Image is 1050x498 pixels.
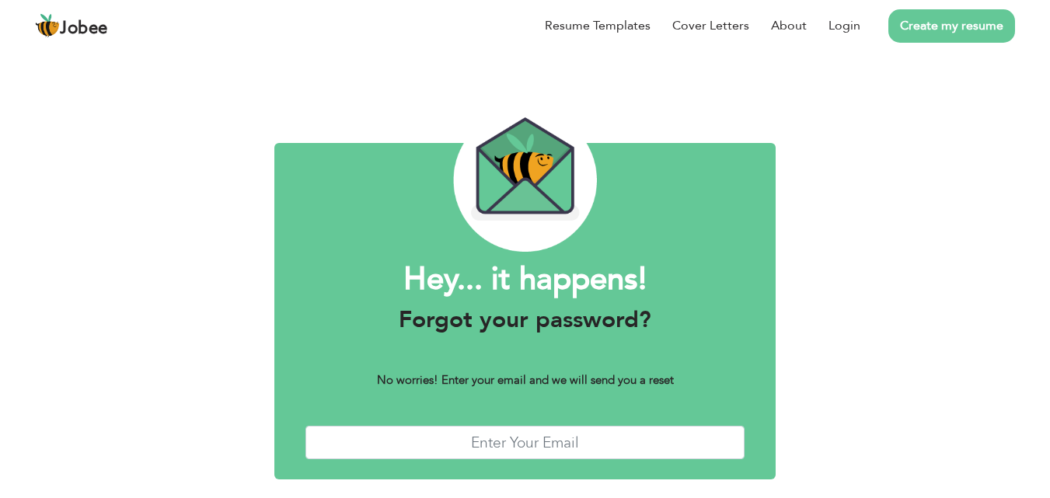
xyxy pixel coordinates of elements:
a: Cover Letters [672,16,749,35]
h1: Hey... it happens! [305,259,745,300]
a: Resume Templates [545,16,651,35]
a: About [771,16,807,35]
a: Jobee [35,13,108,38]
span: Jobee [60,20,108,37]
a: Login [828,16,860,35]
img: envelope_bee.png [453,109,597,252]
a: Create my resume [888,9,1015,43]
input: Enter Your Email [305,426,745,459]
img: jobee.io [35,13,60,38]
h3: Forgot your password? [305,306,745,334]
b: No worries! Enter your email and we will send you a reset [377,372,674,388]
